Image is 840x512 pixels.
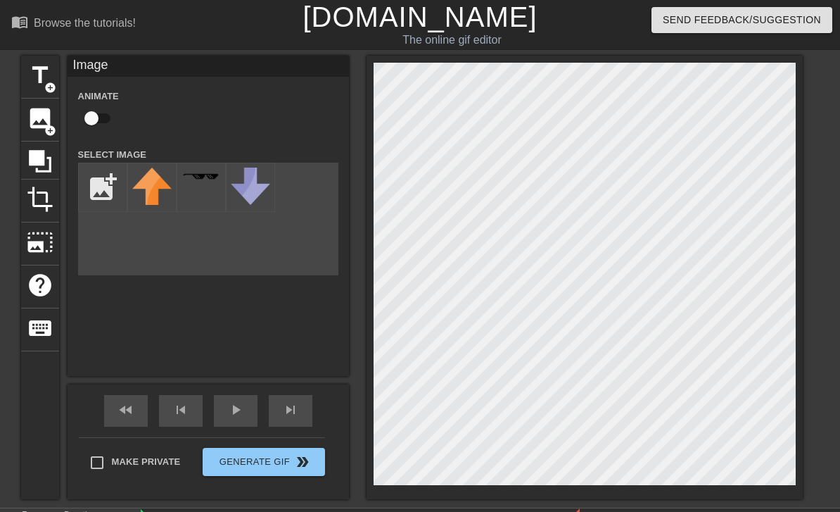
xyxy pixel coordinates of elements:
span: Generate Gif [208,454,319,470]
div: The online gif editor [287,32,617,49]
label: Select Image [78,148,147,162]
span: skip_previous [172,401,189,418]
span: Make Private [112,455,181,469]
span: double_arrow [294,454,311,470]
div: Browse the tutorials! [34,17,136,29]
label: Animate [78,89,119,104]
span: keyboard [27,315,53,342]
span: help [27,272,53,299]
span: image [27,105,53,132]
button: Send Feedback/Suggestion [651,7,832,33]
span: add_circle [44,82,56,94]
span: title [27,62,53,89]
span: menu_book [11,13,28,30]
span: play_arrow [227,401,244,418]
a: [DOMAIN_NAME] [303,1,537,32]
img: deal-with-it.png [182,173,221,180]
span: fast_rewind [117,401,134,418]
button: Generate Gif [203,448,324,476]
span: skip_next [282,401,299,418]
a: Browse the tutorials! [11,13,136,35]
img: upvote.png [132,168,172,205]
img: downvote.png [231,168,270,205]
span: add_circle [44,125,56,137]
span: photo_size_select_large [27,229,53,256]
span: crop [27,186,53,213]
div: Image [68,56,349,77]
span: Send Feedback/Suggestion [663,11,821,29]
